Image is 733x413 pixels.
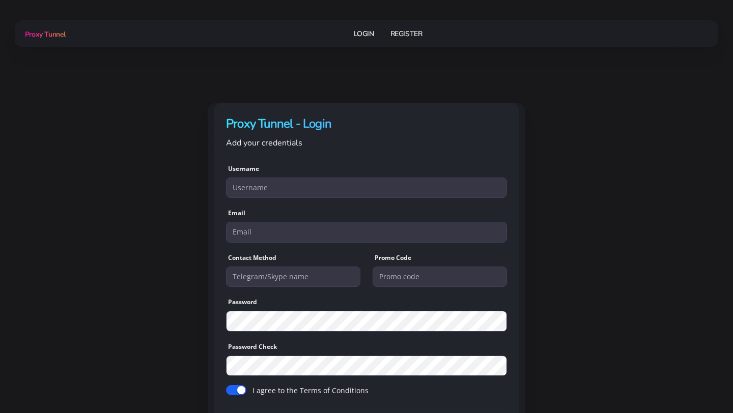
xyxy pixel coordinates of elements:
[228,342,277,351] label: Password Check
[226,267,360,287] input: Telegram/Skype name
[354,24,374,43] a: Login
[228,298,257,307] label: Password
[23,26,66,42] a: Proxy Tunnel
[373,267,507,287] input: Promo code
[252,385,369,396] label: I agree to the Terms of Conditions
[226,222,507,242] input: Email
[228,209,245,218] label: Email
[375,253,411,262] label: Promo Code
[228,253,276,262] label: Contact Method
[390,24,422,43] a: Register
[684,364,720,400] iframe: Webchat Widget
[226,136,507,150] p: Add your credentials
[226,115,507,132] h4: Proxy Tunnel - Login
[228,164,259,173] label: Username
[25,29,66,39] span: Proxy Tunnel
[226,178,507,198] input: Username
